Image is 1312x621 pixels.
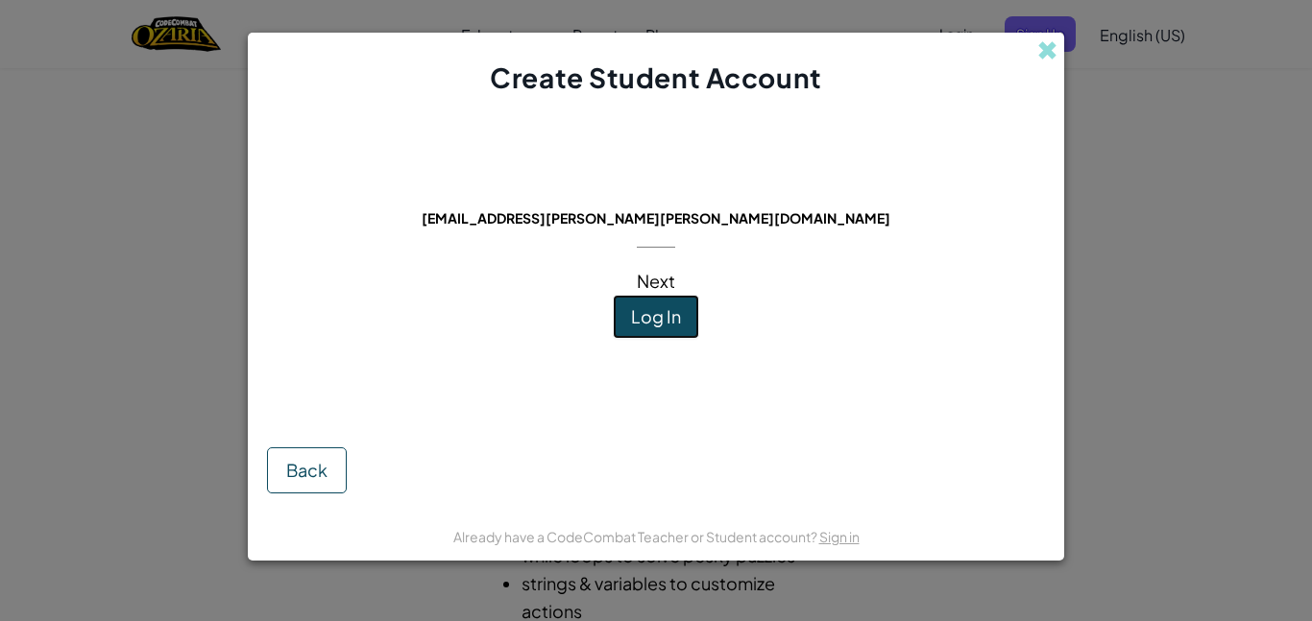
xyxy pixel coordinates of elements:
[631,305,681,327] span: Log In
[422,209,890,227] span: [EMAIL_ADDRESS][PERSON_NAME][PERSON_NAME][DOMAIN_NAME]
[637,270,675,292] span: Next
[521,182,792,204] span: This email is already in use:
[267,447,347,493] button: Back
[453,528,819,545] span: Already have a CodeCombat Teacher or Student account?
[819,528,860,545] a: Sign in
[490,60,821,94] span: Create Student Account
[286,459,328,481] span: Back
[613,295,699,339] button: Log In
